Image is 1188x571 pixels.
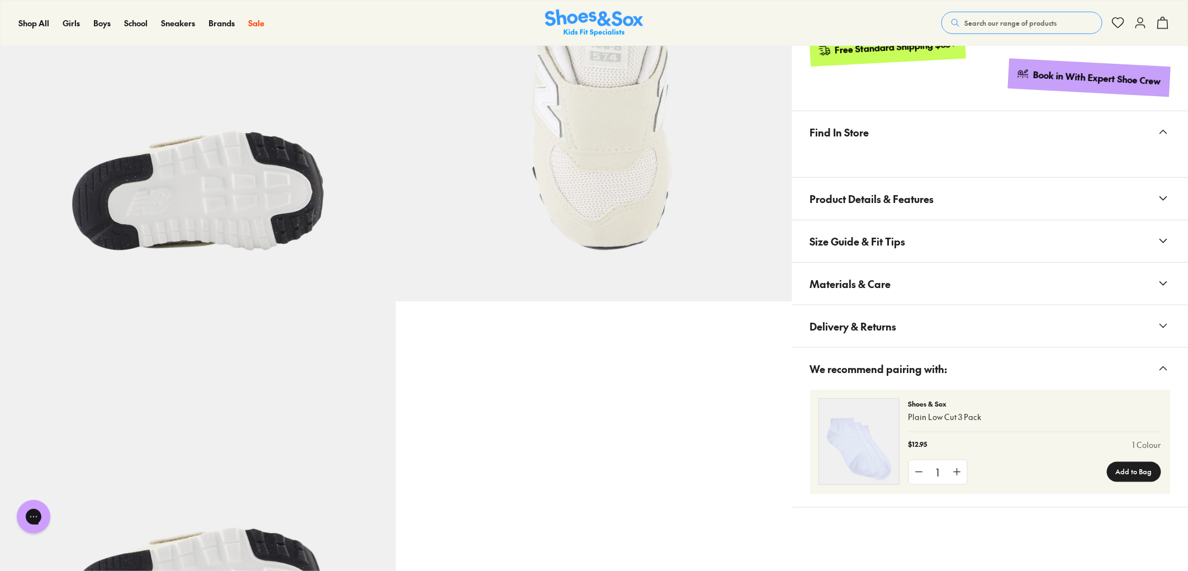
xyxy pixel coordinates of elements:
[810,116,869,149] span: Find In Store
[929,460,947,484] div: 1
[908,439,927,451] p: $12.95
[1133,439,1161,451] a: 1 Colour
[545,10,643,37] img: SNS_Logo_Responsive.svg
[810,225,906,258] span: Size Guide & Fit Tips
[810,310,897,343] span: Delivery & Returns
[941,12,1102,34] button: Search our range of products
[834,37,957,56] div: Free Standard Shipping $85+
[810,352,948,385] span: We recommend pairing with:
[248,17,264,29] a: Sale
[1107,462,1161,482] button: Add to Bag
[908,399,1161,409] p: Shoes & Sox
[1008,58,1171,97] a: Book in With Expert Shoe Crew
[809,29,965,67] a: Free Standard Shipping $85+
[124,17,148,29] a: School
[18,17,49,29] a: Shop All
[545,10,643,37] a: Shoes & Sox
[792,348,1188,390] button: We recommend pairing with:
[964,18,1057,28] span: Search our range of products
[792,220,1188,262] button: Size Guide & Fit Tips
[792,111,1188,153] button: Find In Store
[810,153,1170,164] iframe: Find in Store
[792,263,1188,305] button: Materials & Care
[93,17,111,29] a: Boys
[1033,69,1162,88] div: Book in With Expert Shoe Crew
[209,17,235,29] a: Brands
[63,17,80,29] a: Girls
[161,17,195,29] a: Sneakers
[908,411,1161,423] p: Plain Low Cut 3 Pack
[792,305,1188,347] button: Delivery & Returns
[819,399,900,485] img: 4-356389_1
[11,496,56,537] iframe: Gorgias live chat messenger
[792,178,1188,220] button: Product Details & Features
[810,182,934,215] span: Product Details & Features
[810,267,891,300] span: Materials & Care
